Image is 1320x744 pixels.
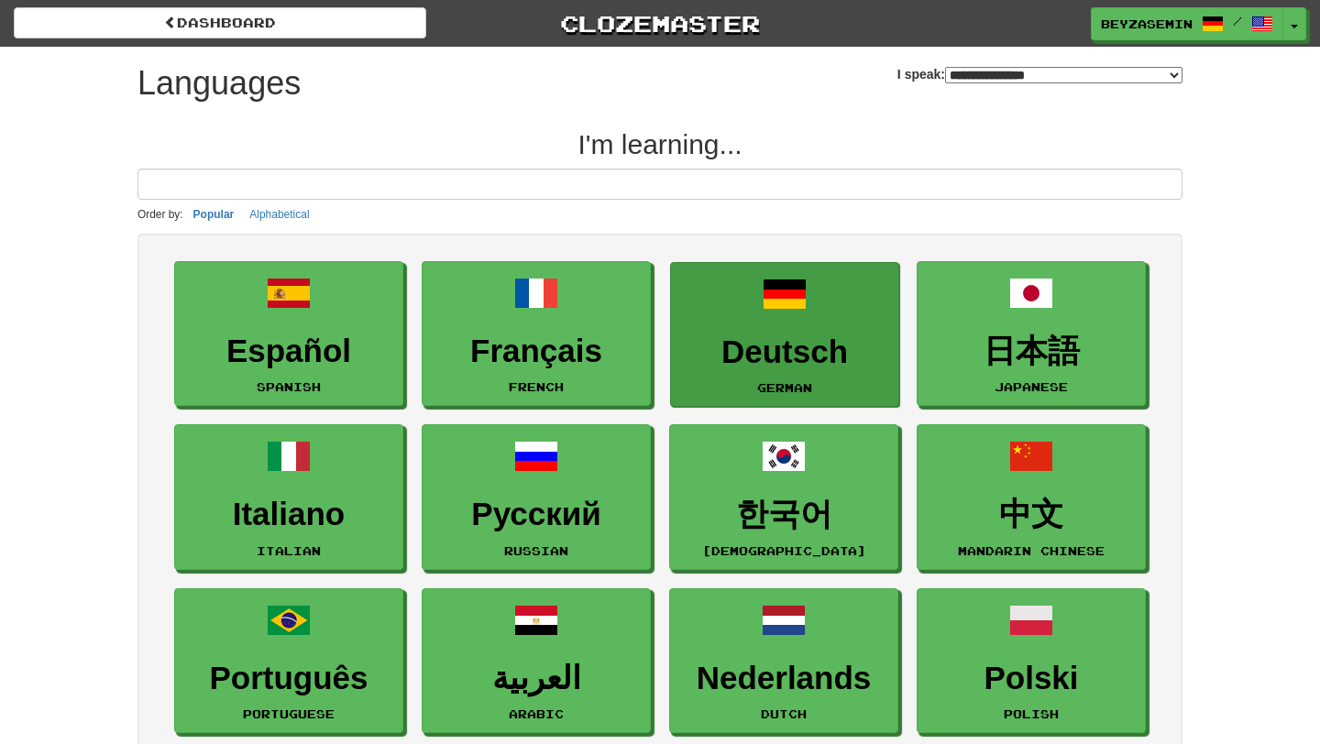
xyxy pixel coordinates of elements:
small: Arabic [509,707,564,720]
a: EspañolSpanish [174,261,403,407]
h3: Italiano [184,497,393,532]
a: العربيةArabic [422,588,651,734]
h3: 日本語 [927,334,1136,369]
a: DeutschGerman [670,262,899,408]
small: Mandarin Chinese [958,544,1105,557]
a: ItalianoItalian [174,424,403,570]
h2: I'm learning... [137,129,1182,159]
small: Dutch [761,707,807,720]
h3: Português [184,661,393,696]
h3: Nederlands [679,661,888,696]
a: FrançaisFrench [422,261,651,407]
button: Popular [188,204,240,224]
h3: العربية [432,661,641,696]
small: Italian [257,544,321,557]
a: PolskiPolish [917,588,1146,734]
h3: Русский [432,497,641,532]
a: NederlandsDutch [669,588,898,734]
label: I speak: [897,65,1182,83]
a: РусскийRussian [422,424,651,570]
a: 한국어[DEMOGRAPHIC_DATA] [669,424,898,570]
h3: 한국어 [679,497,888,532]
h1: Languages [137,65,301,102]
h3: Polski [927,661,1136,696]
a: dashboard [14,7,426,38]
span: beyzasemin [1101,16,1193,32]
small: Portuguese [243,707,335,720]
small: Polish [1004,707,1059,720]
small: [DEMOGRAPHIC_DATA] [702,544,866,557]
h3: 中文 [927,497,1136,532]
span: / [1233,15,1242,27]
a: 中文Mandarin Chinese [917,424,1146,570]
small: Japanese [995,380,1068,393]
a: 日本語Japanese [917,261,1146,407]
small: Russian [504,544,568,557]
small: Order by: [137,208,183,221]
small: Spanish [257,380,321,393]
h3: Français [432,334,641,369]
a: beyzasemin / [1091,7,1283,40]
a: Clozemaster [454,7,866,39]
small: German [757,381,812,394]
small: French [509,380,564,393]
h3: Deutsch [680,334,889,370]
select: I speak: [945,67,1182,83]
h3: Español [184,334,393,369]
a: PortuguêsPortuguese [174,588,403,734]
button: Alphabetical [244,204,314,224]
